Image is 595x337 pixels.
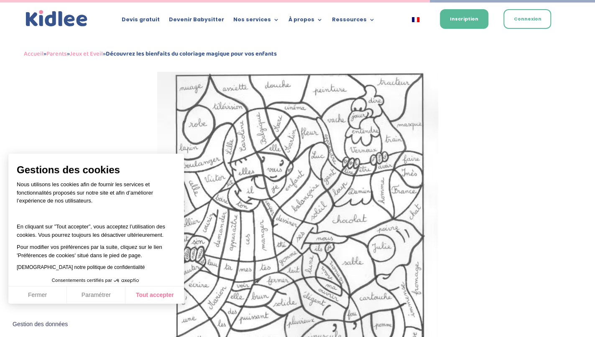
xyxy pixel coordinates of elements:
[332,17,375,26] a: Ressources
[52,278,112,283] span: Consentements certifiés par
[412,17,419,22] img: Français
[24,8,89,29] img: logo_kidlee_bleu
[289,17,323,26] a: À propos
[106,49,277,59] strong: Découvrez les bienfaits du coloriage magique pour vos enfants
[17,215,176,239] p: En cliquant sur ”Tout accepter”, vous acceptez l’utilisation des cookies. Vous pourrez toujours l...
[169,17,224,26] a: Devenir Babysitter
[125,286,184,304] button: Tout accepter
[8,286,67,304] button: Fermer
[122,17,160,26] a: Devis gratuit
[233,17,279,26] a: Nos services
[24,49,43,59] a: Accueil
[440,9,488,29] a: Inscription
[17,180,176,210] p: Nous utilisons les cookies afin de fournir les services et fonctionnalités proposés sur notre sit...
[24,49,277,59] span: » » »
[46,49,67,59] a: Parents
[67,286,125,304] button: Paramétrer
[70,49,103,59] a: Jeux et Eveil
[24,8,89,29] a: Kidlee Logo
[8,316,73,333] button: Fermer le widget sans consentement
[48,275,145,286] button: Consentements certifiés par
[17,264,145,270] a: [DEMOGRAPHIC_DATA] notre politique de confidentialité
[17,243,176,259] p: Pour modifier vos préférences par la suite, cliquez sur le lien 'Préférences de cookies' situé da...
[114,268,139,293] svg: Axeptio
[503,9,551,29] a: Connexion
[17,164,176,176] span: Gestions des cookies
[13,321,68,328] span: Gestion des données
